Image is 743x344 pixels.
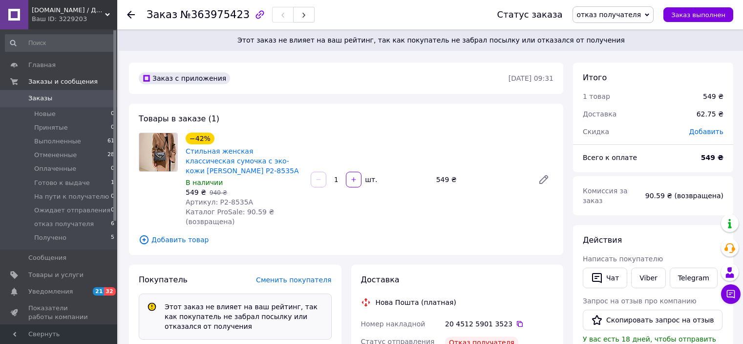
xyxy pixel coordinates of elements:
span: Запрос на отзыв про компанию [583,297,697,305]
button: Чат с покупателем [721,284,741,304]
span: 1 [111,179,114,187]
span: 940 ₴ [210,189,227,196]
span: Написать покупателю [583,255,663,263]
span: Этот заказ не влияет на ваш рейтинг, так как покупатель не забрал посылку или отказался от получения [131,35,731,45]
div: −42% [186,133,214,144]
span: отказ получателя [577,11,641,19]
span: Оплаченные [34,164,76,173]
span: 28 [107,151,114,160]
span: Уведомления [28,287,73,296]
span: Доставка [361,275,400,284]
input: Поиск [5,34,115,52]
span: Заказ [147,9,177,21]
span: Выполненные [34,137,81,146]
div: 20 4512 5901 3523 [445,319,553,329]
div: Нова Пошта (платная) [373,298,459,307]
span: 0 [111,123,114,132]
span: 0 [111,192,114,201]
span: 32 [104,287,115,296]
span: 0 [111,110,114,118]
span: 90.59 ₴ (возвращена) [645,192,723,200]
span: Товары и услуги [28,271,84,279]
div: шт. [362,175,378,184]
span: Отмененные [34,151,77,160]
span: Показатели работы компании [28,304,90,321]
span: 61 [107,137,114,146]
div: Заказ с приложения [139,72,230,84]
span: Сменить покупателя [256,276,331,284]
span: 549 ₴ [186,188,206,196]
span: 0 [111,206,114,215]
button: Заказ выполнен [663,7,733,22]
div: 549 ₴ [432,173,530,186]
span: Скидка [583,128,609,136]
span: 1 товар [583,92,610,100]
span: Принятые [34,123,68,132]
span: Получено [34,233,66,242]
span: Товары в заказе (1) [139,114,219,123]
a: Редактировать [534,170,553,189]
span: Итого [583,73,607,82]
span: 21 [93,287,104,296]
span: 6 [111,220,114,229]
div: Вернуться назад [127,10,135,20]
div: Статус заказа [497,10,563,20]
span: Новые [34,110,56,118]
div: Этот заказ не влияет на ваш рейтинг, так как покупатель не забрал посылку или отказался от получения [161,302,327,331]
span: Ожидает отправления [34,206,110,215]
time: [DATE] 09:31 [509,74,553,82]
span: Добавить товар [139,234,553,245]
span: Заказ выполнен [671,11,725,19]
div: 62.75 ₴ [691,103,729,125]
span: Главная [28,61,56,69]
span: Номер накладной [361,320,425,328]
span: отказ получателя [34,220,94,229]
span: 099.com.ua / ДЕВЯНОСТО ДЕВЯТЬ: интернет-магазин бытовых товаров. [32,6,105,15]
button: Чат [583,268,627,288]
img: Стильная женская классическая сумочка с эко-кожи Lilly P2-8535A [139,133,177,171]
span: Покупатель [139,275,188,284]
a: Стильная женская классическая сумочка с эко-кожи [PERSON_NAME] P2-8535A [186,147,299,175]
span: 5 [111,233,114,242]
span: Заказы [28,94,52,103]
div: Ваш ID: 3229203 [32,15,117,23]
span: 0 [111,164,114,173]
span: В наличии [186,179,223,186]
span: Добавить [689,128,723,136]
span: Заказы и сообщения [28,77,98,86]
span: Комиссия за заказ [583,187,628,205]
span: Сообщения [28,253,66,262]
span: Всего к оплате [583,154,637,161]
a: Telegram [670,268,718,288]
span: Действия [583,235,622,245]
span: Готово к выдаче [34,179,90,187]
button: Скопировать запрос на отзыв [583,310,722,330]
b: 549 ₴ [701,154,723,161]
span: На пути к получателю [34,192,109,201]
span: №363975423 [180,9,250,21]
span: Артикул: P2-8535A [186,198,253,206]
span: Доставка [583,110,616,118]
div: 549 ₴ [703,92,723,101]
a: Viber [631,268,665,288]
span: Каталог ProSale: 90.59 ₴ (возвращена) [186,208,274,226]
